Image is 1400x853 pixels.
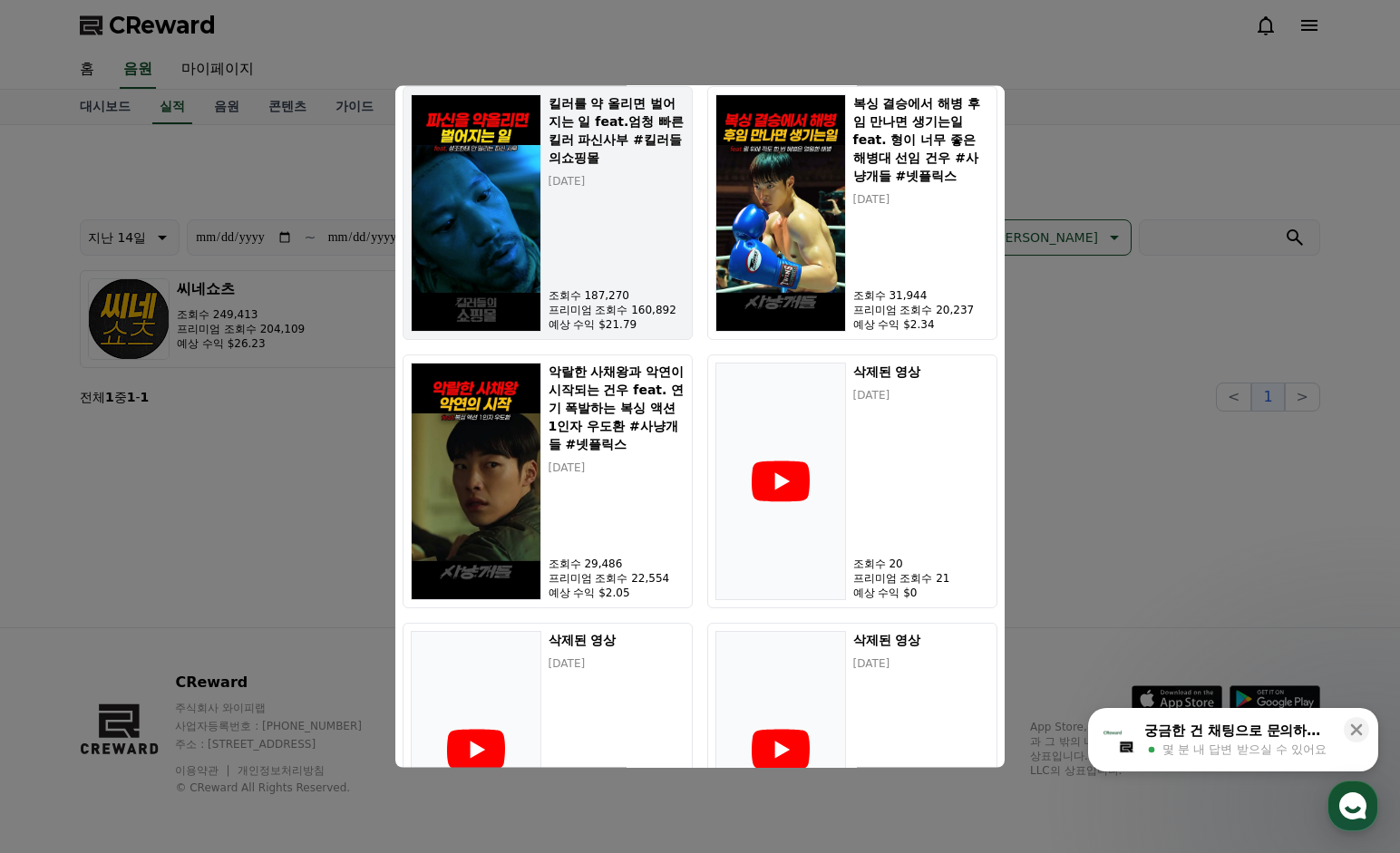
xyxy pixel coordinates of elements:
[853,302,989,316] p: 프리미엄 조회수 20,237
[549,173,685,188] p: [DATE]
[853,570,989,585] p: 프리미엄 조회수 21
[395,85,1005,768] div: modal
[853,287,989,302] p: 조회수 31,944
[853,316,989,331] p: 예상 수익 $2.34
[234,575,348,620] a: 설정
[549,460,685,474] p: [DATE]
[411,362,541,599] img: 악랄한 사채왕과 악연이 시작되는 건우 feat. 연기 폭발하는 복싱 액션 1인자 우도환 #사냥개들 #넷플릭스
[853,655,989,670] p: [DATE]
[853,93,989,184] h5: 복싱 결승에서 해병 후임 만나면 생기는일 feat. 형이 너무 좋은 해병대 선임 건우 #사냥개들 #넷플릭스
[280,602,302,616] span: 설정
[166,603,188,617] span: 대화
[549,316,685,331] p: 예상 수익 $21.79
[853,630,989,648] h5: 삭제된 영상
[403,85,693,339] button: 킬러를 약 올리면 벌어지는 일 feat.엄청 빠른 킬러 파신사부 #킬러들의쇼핑몰 킬러를 약 올리면 벌어지는 일 feat.엄청 빠른 킬러 파신사부 #킬러들의쇼핑몰 [DATE] ...
[853,387,989,402] p: [DATE]
[57,602,68,616] span: 홈
[549,585,685,599] p: 예상 수익 $2.05
[549,93,685,166] h5: 킬러를 약 올리면 벌어지는 일 feat.엄청 빠른 킬러 파신사부 #킬러들의쇼핑몰
[549,570,685,585] p: 프리미엄 조회수 22,554
[549,655,685,670] p: [DATE]
[549,362,685,452] h5: 악랄한 사채왕과 악연이 시작되는 건우 feat. 연기 폭발하는 복싱 액션 1인자 우도환 #사냥개들 #넷플릭스
[853,585,989,599] p: 예상 수익 $0
[403,354,693,607] button: 악랄한 사채왕과 악연이 시작되는 건우 feat. 연기 폭발하는 복싱 액션 1인자 우도환 #사냥개들 #넷플릭스 악랄한 사채왕과 악연이 시작되는 건우 feat. 연기 폭발하는 복...
[549,302,685,316] p: 프리미엄 조회수 160,892
[549,556,685,570] p: 조회수 29,486
[120,575,234,620] a: 대화
[853,191,989,206] p: [DATE]
[5,575,120,620] a: 홈
[715,93,846,331] img: 복싱 결승에서 해병 후임 만나면 생기는일 feat. 형이 너무 좋은 해병대 선임 건우 #사냥개들 #넷플릭스
[549,287,685,302] p: 조회수 187,270
[707,354,997,607] button: 삭제된 영상 [DATE] 조회수 20 프리미엄 조회수 21 예상 수익 $0
[411,93,541,331] img: 킬러를 약 올리면 벌어지는 일 feat.엄청 빠른 킬러 파신사부 #킬러들의쇼핑몰
[853,362,989,380] h5: 삭제된 영상
[707,85,997,339] button: 복싱 결승에서 해병 후임 만나면 생기는일 feat. 형이 너무 좋은 해병대 선임 건우 #사냥개들 #넷플릭스 복싱 결승에서 해병 후임 만나면 생기는일 feat. 형이 너무 좋은...
[549,630,685,648] h5: 삭제된 영상
[853,556,989,570] p: 조회수 20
